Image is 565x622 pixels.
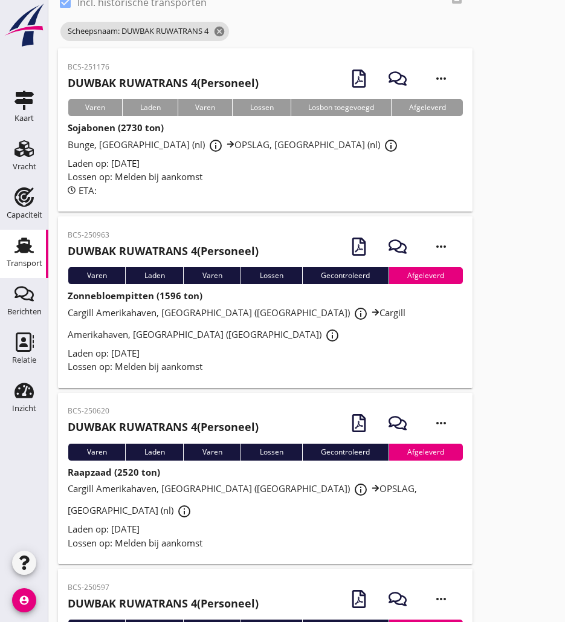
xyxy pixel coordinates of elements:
div: Afgeleverd [391,99,462,116]
span: Bunge, [GEOGRAPHIC_DATA] (nl) OPSLAG, [GEOGRAPHIC_DATA] (nl) [68,138,402,151]
span: Lossen op: Melden bij aankomst [68,537,202,549]
i: info_outline [354,306,368,321]
i: info_outline [384,138,398,153]
div: Relatie [12,356,36,364]
div: Lossen [232,99,290,116]
strong: DUWBAK RUWATRANS 4 [68,244,197,258]
i: info_outline [325,328,340,343]
div: Varen [183,267,241,284]
p: BCS-250963 [68,230,259,241]
p: BCS-250597 [68,582,259,593]
a: BCS-250620DUWBAK RUWATRANS 4(Personeel)VarenLadenVarenLossenGecontroleerdAfgeleverdRaapzaad (2520... [58,393,473,565]
h2: (Personeel) [68,419,259,435]
i: cancel [213,25,225,37]
strong: DUWBAK RUWATRANS 4 [68,420,197,434]
span: Lossen op: Melden bij aankomst [68,170,202,183]
a: BCS-251176DUWBAK RUWATRANS 4(Personeel)VarenLadenVarenLossenLosbon toegevoegdAfgeleverdSojabonen ... [58,48,473,212]
i: info_outline [354,482,368,497]
strong: DUWBAK RUWATRANS 4 [68,76,197,90]
div: Losbon toegevoegd [291,99,391,116]
div: Laden [125,267,183,284]
div: Berichten [7,308,42,316]
a: BCS-250963DUWBAK RUWATRANS 4(Personeel)VarenLadenVarenLossenGecontroleerdAfgeleverdZonnebloempitt... [58,216,473,388]
i: account_circle [12,588,36,612]
h2: (Personeel) [68,595,259,612]
i: more_horiz [424,230,458,264]
h2: (Personeel) [68,243,259,259]
div: Transport [7,259,42,267]
i: more_horiz [424,406,458,440]
strong: Raapzaad (2520 ton) [68,466,160,478]
i: info_outline [208,138,223,153]
i: more_horiz [424,582,458,616]
img: logo-small.a267ee39.svg [2,3,46,48]
strong: Zonnebloempitten (1596 ton) [68,290,202,302]
div: Gecontroleerd [302,444,389,461]
h2: (Personeel) [68,75,259,91]
div: Lossen [241,444,302,461]
div: Laden [122,99,177,116]
div: Varen [68,267,125,284]
span: Cargill Amerikahaven, [GEOGRAPHIC_DATA] ([GEOGRAPHIC_DATA]) OPSLAG, [GEOGRAPHIC_DATA] (nl) [68,482,417,516]
div: Varen [178,99,232,116]
span: Scheepsnaam: DUWBAK RUWATRANS 4 [60,22,229,41]
div: Laden [125,444,183,461]
span: Cargill Amerikahaven, [GEOGRAPHIC_DATA] ([GEOGRAPHIC_DATA]) Cargill Amerikahaven, [GEOGRAPHIC_DAT... [68,306,405,340]
div: Gecontroleerd [302,267,389,284]
span: Laden op: [DATE] [68,157,140,169]
div: Afgeleverd [389,267,463,284]
div: Vracht [13,163,36,170]
div: Kaart [15,114,34,122]
p: BCS-251176 [68,62,259,73]
strong: DUWBAK RUWATRANS 4 [68,596,197,611]
p: BCS-250620 [68,406,259,416]
span: ETA: [79,184,97,196]
span: Lossen op: Melden bij aankomst [68,360,202,372]
div: Capaciteit [7,211,42,219]
i: more_horiz [424,62,458,96]
div: Lossen [241,267,302,284]
span: Laden op: [DATE] [68,347,140,359]
div: Varen [68,444,125,461]
i: info_outline [177,504,192,519]
div: Afgeleverd [389,444,463,461]
div: Varen [183,444,241,461]
span: Laden op: [DATE] [68,523,140,535]
div: Varen [68,99,122,116]
strong: Sojabonen (2730 ton) [68,121,164,134]
div: Inzicht [12,404,36,412]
